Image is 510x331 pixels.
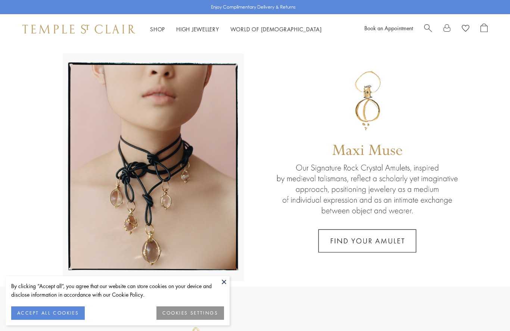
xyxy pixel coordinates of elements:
[11,282,224,299] div: By clicking “Accept all”, you agree that our website can store cookies on your device and disclos...
[22,25,135,34] img: Temple St. Clair
[473,296,503,324] iframe: Gorgias live chat messenger
[462,24,469,35] a: View Wishlist
[230,25,322,33] a: World of [DEMOGRAPHIC_DATA]World of [DEMOGRAPHIC_DATA]
[176,25,219,33] a: High JewelleryHigh Jewellery
[150,25,322,34] nav: Main navigation
[364,24,413,32] a: Book an Appointment
[11,306,85,320] button: ACCEPT ALL COOKIES
[150,25,165,33] a: ShopShop
[481,24,488,35] a: Open Shopping Bag
[424,24,432,35] a: Search
[211,3,296,11] p: Enjoy Complimentary Delivery & Returns
[156,306,224,320] button: COOKIES SETTINGS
